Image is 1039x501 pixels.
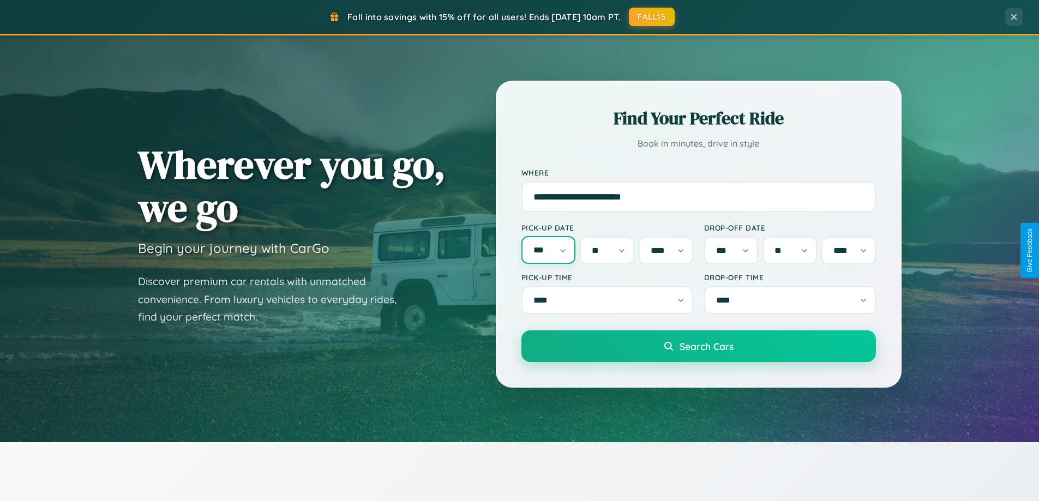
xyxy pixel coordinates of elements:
[138,240,329,256] h3: Begin your journey with CarGo
[521,223,693,232] label: Pick-up Date
[629,8,675,26] button: FALL15
[680,340,734,352] span: Search Cars
[1026,228,1034,273] div: Give Feedback
[704,273,876,282] label: Drop-off Time
[521,273,693,282] label: Pick-up Time
[138,143,446,229] h1: Wherever you go, we go
[521,136,876,152] p: Book in minutes, drive in style
[347,11,621,22] span: Fall into savings with 15% off for all users! Ends [DATE] 10am PT.
[704,223,876,232] label: Drop-off Date
[521,106,876,130] h2: Find Your Perfect Ride
[521,330,876,362] button: Search Cars
[138,273,411,326] p: Discover premium car rentals with unmatched convenience. From luxury vehicles to everyday rides, ...
[521,168,876,177] label: Where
